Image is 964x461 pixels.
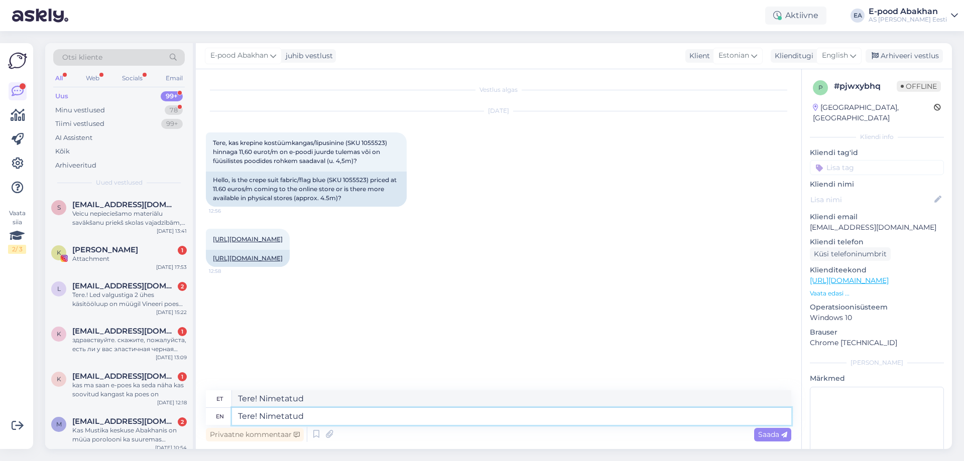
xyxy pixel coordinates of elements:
img: Askly Logo [8,51,27,70]
p: Vaata edasi ... [810,289,944,298]
span: k [57,330,61,338]
span: mariliisrohusaar@gmail.com [72,417,177,426]
div: 2 [178,282,187,291]
div: Aktiivne [765,7,826,25]
div: Privaatne kommentaar [206,428,304,441]
div: Klient [685,51,710,61]
p: Kliendi email [810,212,944,222]
div: Kõik [55,146,70,157]
a: [URL][DOMAIN_NAME] [810,276,889,285]
div: [DATE] 17:53 [156,263,187,271]
div: [PERSON_NAME] [810,358,944,367]
div: AS [PERSON_NAME] Eesti [869,16,947,24]
p: [EMAIL_ADDRESS][DOMAIN_NAME] [810,222,944,233]
p: Chrome [TECHNICAL_ID] [810,338,944,348]
a: [URL][DOMAIN_NAME] [213,254,283,262]
div: Web [84,72,101,85]
div: 99+ [161,91,183,101]
div: All [53,72,65,85]
p: Kliendi tag'id [810,147,944,158]
span: m [56,420,62,428]
div: 2 [178,417,187,426]
span: kristirillo@gmail.com [72,372,177,381]
p: Märkmed [810,373,944,384]
div: Küsi telefoninumbrit [810,247,891,261]
p: Kliendi telefon [810,237,944,247]
textarea: Tere! Nimetatud [232,408,791,425]
div: [DATE] [206,106,791,115]
span: s [57,204,61,211]
span: E-pood Abakhan [210,50,268,61]
div: 1 [178,372,187,381]
span: Uued vestlused [96,178,143,187]
p: Klienditeekond [810,265,944,275]
div: juhib vestlust [282,51,333,61]
span: Katrina Randma [72,245,138,254]
input: Lisa tag [810,160,944,175]
div: Uus [55,91,68,101]
span: Saada [758,430,787,439]
div: 2 / 3 [8,245,26,254]
span: Estonian [718,50,749,61]
div: [GEOGRAPHIC_DATA], [GEOGRAPHIC_DATA] [813,102,934,123]
div: Kliendi info [810,132,944,141]
a: [URL][DOMAIN_NAME] [213,235,283,243]
div: Vestlus algas [206,85,791,94]
span: 12:58 [209,267,247,275]
div: 78 [165,105,183,115]
span: p [818,84,823,91]
div: AI Assistent [55,133,92,143]
div: Tiimi vestlused [55,119,104,129]
span: Offline [897,81,941,92]
div: Tere.! Led valgustiga 2 ühes käsitööluup on müügil Vineeri poes või kus poes oleks see saadaval? [72,290,187,309]
a: E-pood AbakhanAS [PERSON_NAME] Eesti [869,8,958,24]
div: Attachment [72,254,187,263]
div: Klienditugi [771,51,813,61]
input: Lisa nimi [810,194,932,205]
div: Minu vestlused [55,105,105,115]
div: Vaata siia [8,209,26,254]
p: Brauser [810,327,944,338]
div: Veicu nepieciešamo materiālu savākšanu priekš skolas vajadzībām, būs vajadzīga pavadzīme Rīgas 86... [72,209,187,227]
p: Windows 10 [810,313,944,323]
div: E-pood Abakhan [869,8,947,16]
span: English [822,50,848,61]
span: ksyuksyu7777@gmail.com [72,327,177,336]
span: l [57,285,61,292]
span: k [57,375,61,383]
span: llepp85@gmail.com [72,281,177,290]
div: Email [164,72,185,85]
span: smaragts9@inbox.lv [72,200,177,209]
p: Kliendi nimi [810,179,944,190]
div: Socials [120,72,145,85]
div: Arhiveeritud [55,161,96,171]
div: EA [851,9,865,23]
div: Arhiveeri vestlus [866,49,943,63]
span: K [57,249,61,256]
div: здравствуйте. скажите, пожалуйста, есть ли у вас эластичная черная подкладочная ткань с вискозой ... [72,336,187,354]
div: 99+ [161,119,183,129]
span: Otsi kliente [62,52,102,63]
textarea: Tere! Nimetatud [232,390,791,407]
div: Hello, is the crepe suit fabric/flag blue (SKU 1055523) priced at 11.60 euros/m coming to the onl... [206,172,407,207]
div: # pjwxybhq [834,80,897,92]
div: [DATE] 12:18 [157,399,187,406]
div: 1 [178,246,187,255]
div: [DATE] 15:22 [156,309,187,316]
div: [DATE] 10:54 [155,444,187,451]
div: [DATE] 13:41 [157,227,187,235]
div: et [216,390,223,407]
p: Operatsioonisüsteem [810,302,944,313]
div: 1 [178,327,187,336]
div: [DATE] 13:09 [156,354,187,361]
div: Kas Mustika keskuse Abakhanis on müüa porolooni ka suuremas mõõdus kui tooli põhjad? [72,426,187,444]
div: en [216,408,224,425]
span: 12:56 [209,207,247,215]
div: kas ma saan e-poes ka seda näha kas soovitud kangast ka poes on [72,381,187,399]
span: Tere, kas krepine kostüümkangas/lipusinine (SKU 1055523) hinnaga 11,60 eurot/m on e-poodi juurde ... [213,139,389,165]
